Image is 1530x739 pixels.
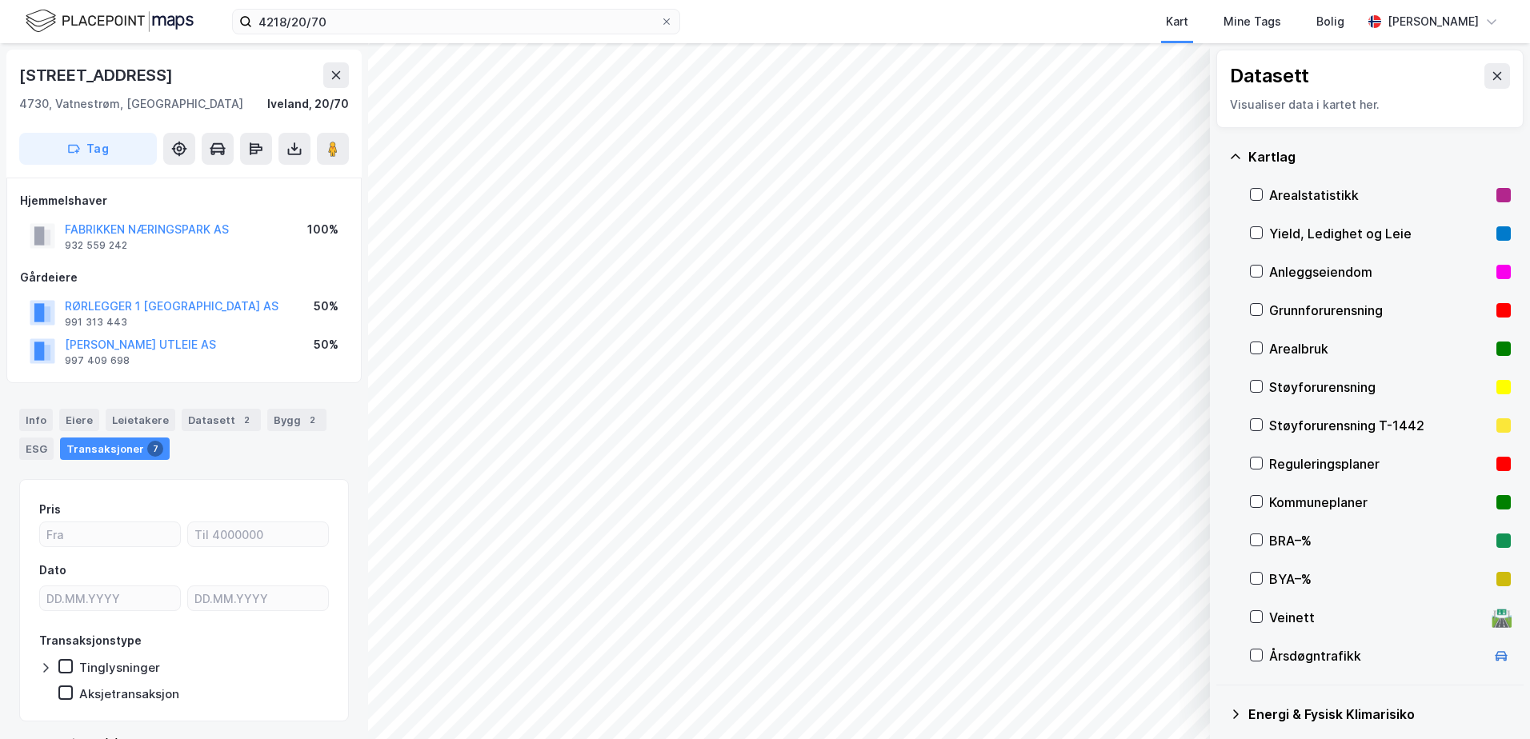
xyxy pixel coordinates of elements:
[1269,301,1490,320] div: Grunnforurensning
[19,94,243,114] div: 4730, Vatnestrøm, [GEOGRAPHIC_DATA]
[20,268,348,287] div: Gårdeiere
[1269,493,1490,512] div: Kommuneplaner
[65,316,127,329] div: 991 313 443
[1269,454,1490,473] div: Reguleringsplaner
[19,437,54,460] div: ESG
[182,409,261,431] div: Datasett
[1166,12,1188,31] div: Kart
[1491,607,1512,628] div: 🛣️
[267,409,326,431] div: Bygg
[304,412,320,428] div: 2
[147,441,163,457] div: 7
[1224,12,1281,31] div: Mine Tags
[1450,662,1530,739] iframe: Chat Widget
[238,412,254,428] div: 2
[1269,224,1490,243] div: Yield, Ledighet og Leie
[65,239,127,252] div: 932 559 242
[26,7,194,35] img: logo.f888ab2527a4732fd821a326f86c7f29.svg
[1316,12,1344,31] div: Bolig
[1248,147,1511,166] div: Kartlag
[40,522,180,546] input: Fra
[79,686,179,701] div: Aksjetransaksjon
[1269,531,1490,550] div: BRA–%
[19,133,157,165] button: Tag
[188,586,328,610] input: DD.MM.YYYY
[1230,63,1309,89] div: Datasett
[307,220,338,239] div: 100%
[106,409,175,431] div: Leietakere
[1230,95,1510,114] div: Visualiser data i kartet her.
[65,354,130,367] div: 997 409 698
[19,62,176,88] div: [STREET_ADDRESS]
[1269,377,1490,397] div: Støyforurensning
[1269,262,1490,282] div: Anleggseiendom
[40,586,180,610] input: DD.MM.YYYY
[252,10,660,34] input: Søk på adresse, matrikkel, gårdeiere, leietakere eller personer
[20,191,348,210] div: Hjemmelshaver
[59,409,99,431] div: Eiere
[1388,12,1479,31] div: [PERSON_NAME]
[19,409,53,431] div: Info
[1269,339,1490,358] div: Arealbruk
[314,297,338,316] div: 50%
[1269,608,1485,627] div: Veinett
[39,631,142,650] div: Transaksjonstype
[188,522,328,546] input: Til 4000000
[267,94,349,114] div: Iveland, 20/70
[1269,646,1485,665] div: Årsdøgntrafikk
[60,437,170,460] div: Transaksjoner
[314,335,338,354] div: 50%
[1269,416,1490,435] div: Støyforurensning T-1442
[1269,186,1490,205] div: Arealstatistikk
[1269,569,1490,589] div: BYA–%
[39,561,66,580] div: Dato
[79,660,160,675] div: Tinglysninger
[39,500,61,519] div: Pris
[1248,705,1511,724] div: Energi & Fysisk Klimarisiko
